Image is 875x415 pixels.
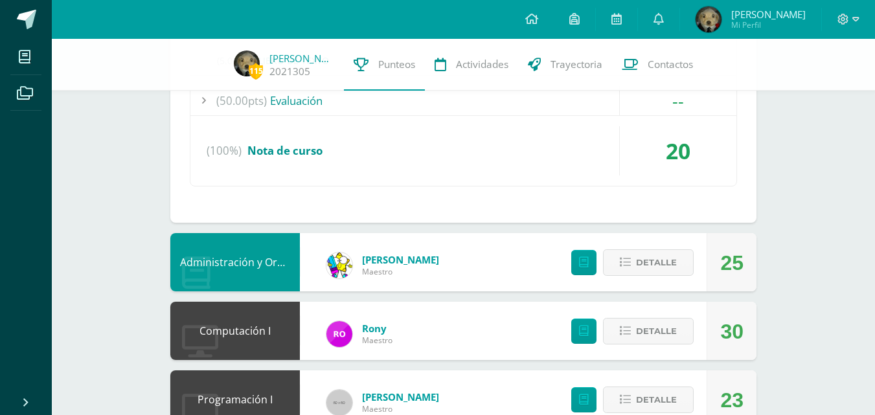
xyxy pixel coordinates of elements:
a: Contactos [612,39,703,91]
a: Trayectoria [518,39,612,91]
div: -- [620,86,736,115]
img: 0a0ea9c6794447c8c826585ed3b589a1.png [326,252,352,278]
span: Detalle [636,388,677,412]
span: 115 [249,63,263,79]
img: daeaa040892bc679058b0148d52f2f96.png [696,6,722,32]
span: [PERSON_NAME] [731,8,806,21]
button: Detalle [603,249,694,276]
div: Computación I [170,302,300,360]
a: 2021305 [269,65,310,78]
div: 20 [620,126,736,175]
img: daeaa040892bc679058b0148d52f2f96.png [234,50,260,76]
span: (100%) [207,126,242,175]
span: Punteos [378,58,415,71]
a: [PERSON_NAME] [269,52,334,65]
span: Maestro [362,266,439,277]
div: 25 [720,234,744,292]
button: Detalle [603,387,694,413]
span: Trayectoria [551,58,602,71]
div: Administración y Organización de Oficina [170,233,300,291]
a: Actividades [425,39,518,91]
img: 1372173d9c36a2fec6213f9422fd5266.png [326,321,352,347]
span: [PERSON_NAME] [362,390,439,403]
span: Rony [362,322,392,335]
span: Maestro [362,335,392,346]
span: Nota de curso [247,143,323,158]
a: Punteos [344,39,425,91]
span: Mi Perfil [731,19,806,30]
span: [PERSON_NAME] [362,253,439,266]
span: Maestro [362,403,439,414]
button: Detalle [603,318,694,344]
span: (50.00pts) [216,86,267,115]
span: Contactos [648,58,693,71]
span: Detalle [636,251,677,275]
div: Evaluación [190,86,736,115]
span: Detalle [636,319,677,343]
span: Actividades [456,58,508,71]
div: 30 [720,302,744,361]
